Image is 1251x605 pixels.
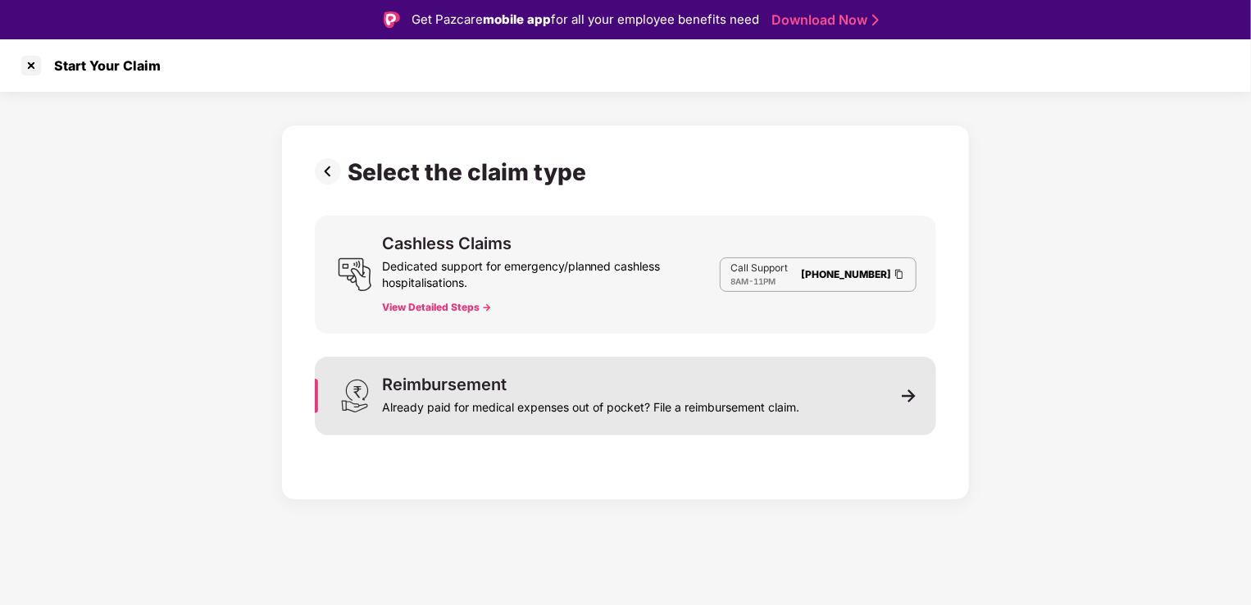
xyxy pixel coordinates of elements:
div: Already paid for medical expenses out of pocket? File a reimbursement claim. [382,393,799,416]
img: svg+xml;base64,PHN2ZyB3aWR0aD0iMTEiIGhlaWdodD0iMTEiIHZpZXdCb3g9IjAgMCAxMSAxMSIgZmlsbD0ibm9uZSIgeG... [902,389,917,403]
span: 11PM [753,276,776,286]
div: Cashless Claims [382,235,512,252]
a: Download Now [771,11,874,29]
div: Select the claim type [348,158,593,186]
a: [PHONE_NUMBER] [801,268,891,280]
p: Call Support [730,262,788,275]
img: Stroke [872,11,879,29]
button: View Detailed Steps -> [382,301,491,314]
div: Dedicated support for emergency/planned cashless hospitalisations. [382,252,720,291]
img: svg+xml;base64,PHN2ZyB3aWR0aD0iMjQiIGhlaWdodD0iMjUiIHZpZXdCb3g9IjAgMCAyNCAyNSIgZmlsbD0ibm9uZSIgeG... [338,257,372,292]
img: Clipboard Icon [893,267,906,281]
div: - [730,275,788,288]
div: Get Pazcare for all your employee benefits need [412,10,759,30]
img: svg+xml;base64,PHN2ZyBpZD0iUHJldi0zMngzMiIgeG1sbnM9Imh0dHA6Ly93d3cudzMub3JnLzIwMDAvc3ZnIiB3aWR0aD... [315,158,348,184]
span: 8AM [730,276,748,286]
img: svg+xml;base64,PHN2ZyB3aWR0aD0iMjQiIGhlaWdodD0iMzEiIHZpZXdCb3g9IjAgMCAyNCAzMSIgZmlsbD0ibm9uZSIgeG... [338,379,372,413]
div: Start Your Claim [44,57,161,74]
strong: mobile app [483,11,551,27]
img: Logo [384,11,400,28]
div: Reimbursement [382,376,507,393]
